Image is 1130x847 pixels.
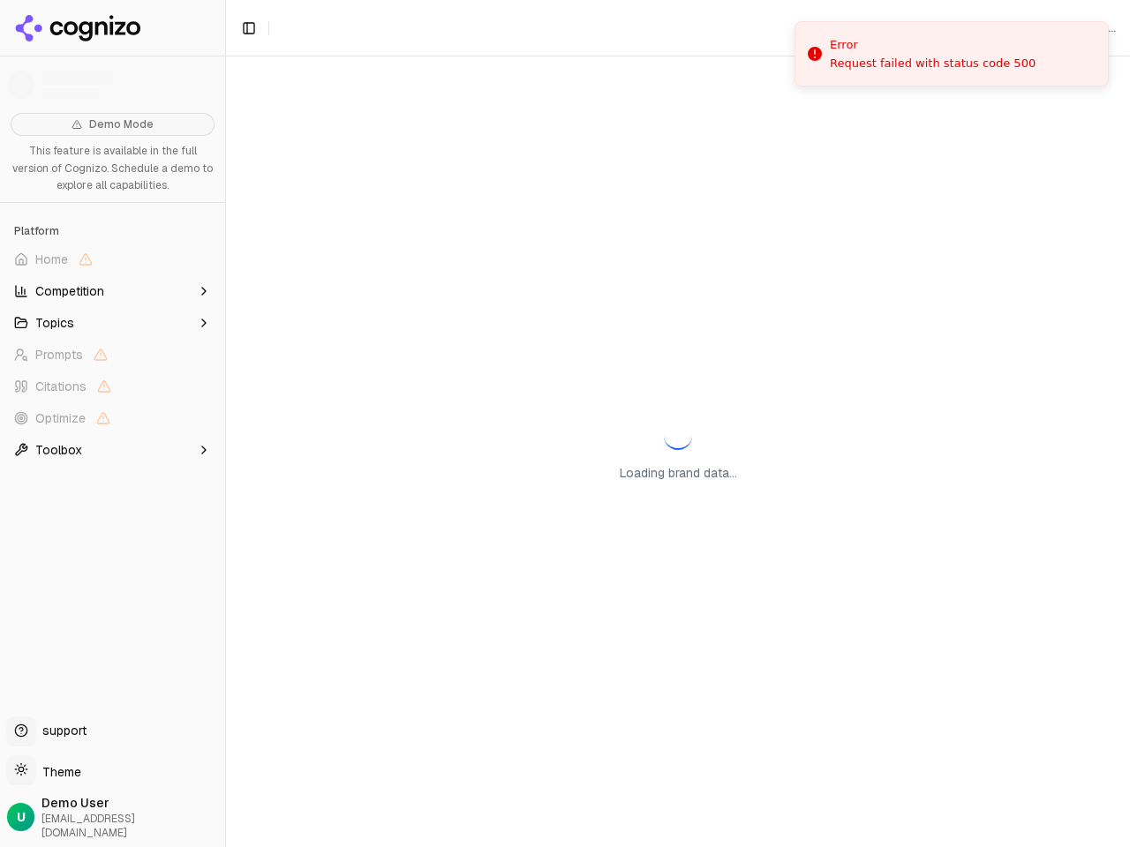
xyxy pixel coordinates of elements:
p: Loading brand data... [620,464,737,482]
span: Theme [35,764,81,780]
button: Topics [7,309,218,337]
div: Request failed with status code 500 [830,56,1036,71]
span: support [35,722,87,739]
span: Citations [35,378,87,395]
span: Home [35,251,68,268]
div: Platform [7,217,218,245]
span: U [17,808,26,826]
span: Optimize [35,409,86,427]
span: Competition [35,282,104,300]
button: Competition [7,277,218,305]
span: Topics [35,314,74,332]
p: This feature is available in the full version of Cognizo. Schedule a demo to explore all capabili... [11,143,215,195]
span: Prompts [35,346,83,364]
span: Toolbox [35,441,82,459]
div: Error [830,36,1036,54]
span: Demo User [41,794,218,812]
button: Toolbox [7,436,218,464]
span: Demo Mode [89,117,154,131]
span: [EMAIL_ADDRESS][DOMAIN_NAME] [41,812,218,840]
